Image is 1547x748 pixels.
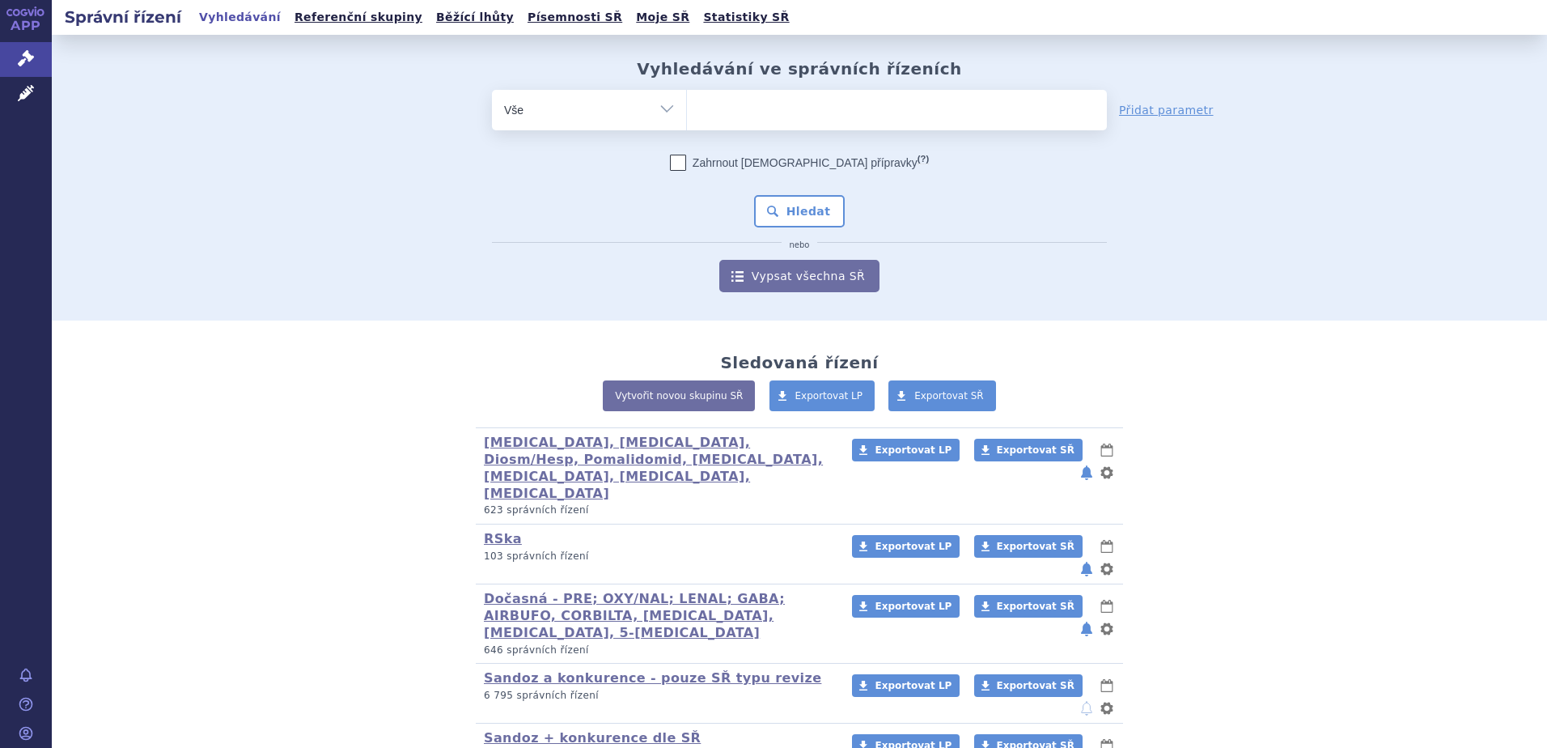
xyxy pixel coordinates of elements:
a: Písemnosti SŘ [523,6,627,28]
a: Sandoz a konkurence - pouze SŘ typu revize [484,670,821,686]
a: Vyhledávání [194,6,286,28]
span: Exportovat LP [875,541,952,552]
a: Exportovat LP [852,535,960,558]
button: Hledat [754,195,846,227]
span: Exportovat SŘ [997,601,1074,612]
a: Exportovat LP [852,439,960,461]
span: Exportovat SŘ [997,444,1074,456]
h2: Sledovaná řízení [720,353,878,372]
p: 103 správních řízení [484,550,831,563]
a: Běžící lhůty [431,6,519,28]
button: nastavení [1099,619,1115,639]
h2: Vyhledávání ve správních řízeních [637,59,962,79]
a: Exportovat LP [769,380,875,411]
button: notifikace [1079,463,1095,482]
span: Exportovat SŘ [997,680,1074,691]
a: Sandoz + konkurence dle SŘ [484,730,701,746]
a: Exportovat SŘ [974,595,1083,618]
button: notifikace [1079,619,1095,639]
a: Exportovat SŘ [974,439,1083,461]
a: Statistiky SŘ [698,6,794,28]
h2: Správní řízení [52,6,194,28]
button: lhůty [1099,537,1115,556]
a: Vypsat všechna SŘ [719,260,879,292]
a: Referenční skupiny [290,6,427,28]
a: Exportovat SŘ [888,380,996,411]
button: lhůty [1099,676,1115,695]
a: [MEDICAL_DATA], [MEDICAL_DATA], Diosm/Hesp, Pomalidomid, [MEDICAL_DATA], [MEDICAL_DATA], [MEDICAL... [484,435,823,500]
span: Exportovat SŘ [914,390,984,402]
a: Vytvořit novou skupinu SŘ [603,380,755,411]
span: Exportovat LP [875,444,952,456]
button: lhůty [1099,440,1115,460]
a: RSka [484,531,522,546]
a: Dočasná - PRE; OXY/NAL; LENAL; GABA; AIRBUFO, CORBILTA, [MEDICAL_DATA], [MEDICAL_DATA], 5-[MEDICA... [484,591,785,640]
button: nastavení [1099,463,1115,482]
p: 646 správních řízení [484,644,831,657]
a: Exportovat LP [852,674,960,697]
button: notifikace [1079,559,1095,579]
p: 6 795 správních řízení [484,689,831,703]
span: Exportovat SŘ [997,541,1074,552]
button: nastavení [1099,699,1115,718]
a: Exportovat LP [852,595,960,618]
span: Exportovat LP [875,680,952,691]
a: Moje SŘ [631,6,694,28]
a: Exportovat SŘ [974,535,1083,558]
p: 623 správních řízení [484,504,831,517]
button: lhůty [1099,597,1115,616]
abbr: (?) [918,154,929,164]
button: notifikace [1079,699,1095,718]
label: Zahrnout [DEMOGRAPHIC_DATA] přípravky [670,155,929,171]
i: nebo [782,240,818,250]
span: Exportovat LP [795,390,863,402]
a: Exportovat SŘ [974,674,1083,697]
button: nastavení [1099,559,1115,579]
a: Přidat parametr [1119,102,1214,118]
span: Exportovat LP [875,601,952,612]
